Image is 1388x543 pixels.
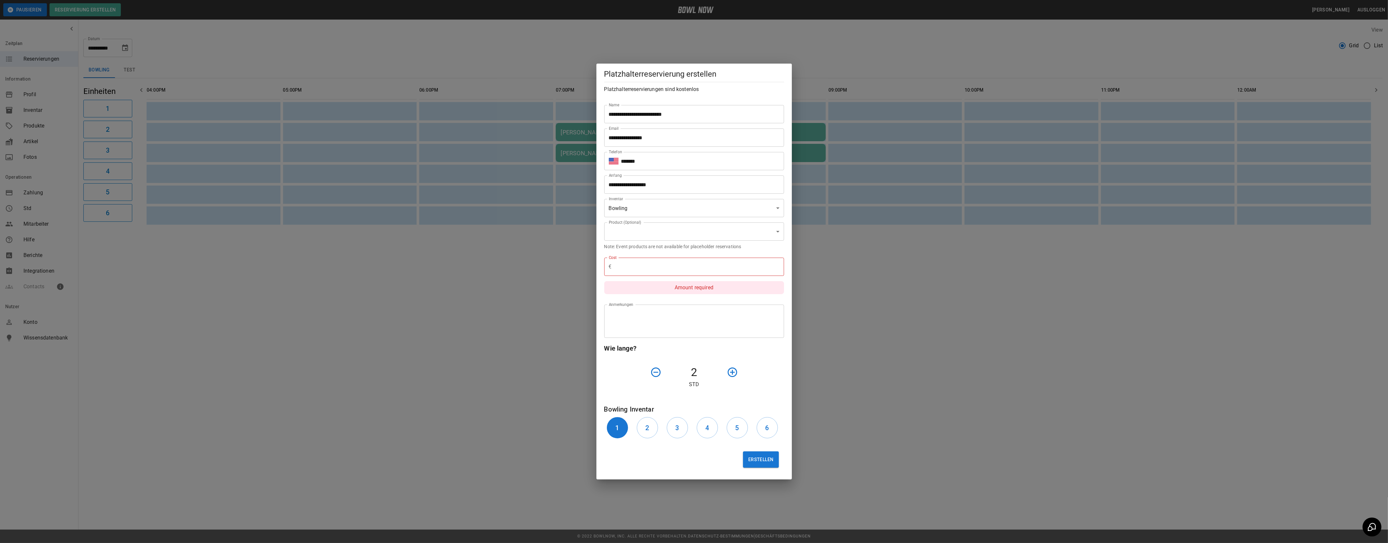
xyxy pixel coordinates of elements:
button: 6 [757,417,778,438]
p: € [609,263,612,271]
h6: Wie lange? [604,343,784,354]
h6: 3 [675,423,679,433]
input: Choose date, selected date is Sep 26, 2025 [604,175,780,194]
button: 3 [667,417,688,438]
div: Bowling [604,199,784,217]
h6: 4 [705,423,709,433]
h4: 2 [664,366,724,379]
label: Telefon [609,149,622,155]
label: Anfang [609,173,622,178]
h6: 5 [735,423,739,433]
div: ​ [604,222,784,241]
h6: Bowling Inventar [604,404,784,415]
button: Select country [609,156,619,166]
h6: 1 [615,423,619,433]
h5: Platzhalterreservierung erstellen [604,69,784,79]
button: 2 [637,417,658,438]
button: 5 [727,417,748,438]
button: Erstellen [743,451,779,468]
h6: Platzhalterreservierungen sind kostenlos [604,85,784,94]
button: 1 [607,417,628,438]
button: 4 [697,417,718,438]
p: Amount required [604,281,784,294]
p: Std [604,381,784,388]
h6: 6 [765,423,769,433]
p: Note: Event products are not available for placeholder reservations [604,243,784,250]
h6: 2 [645,423,649,433]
